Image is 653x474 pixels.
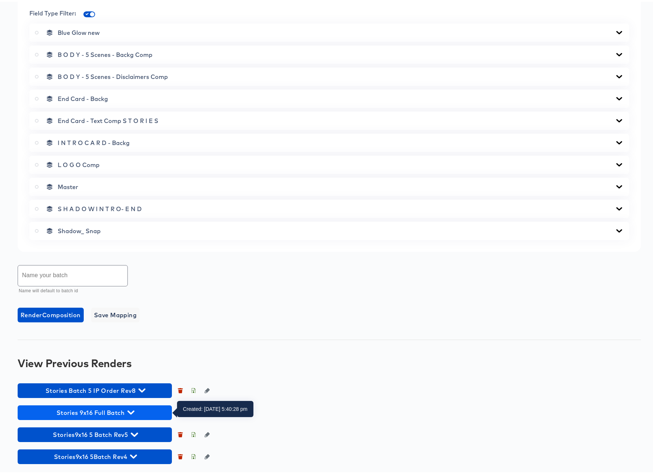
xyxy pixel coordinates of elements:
span: Master [58,181,78,189]
button: Stories Batch 5 IP Order Rev8 [18,381,172,396]
div: View Previous Renders [18,355,641,367]
span: L O G O Comp [58,159,100,167]
button: RenderComposition [18,306,84,321]
p: Name will default to batch id [19,286,123,293]
span: B O D Y - 5 Scenes - Disclaimers Comp [58,71,168,79]
span: Save Mapping [94,308,137,318]
span: Blue Glow new [58,27,100,35]
span: Stories Batch 5 IP Order Rev8 [21,384,168,394]
button: Save Mapping [91,306,140,321]
span: Shadow_ Snap [58,225,101,233]
span: S H A D O W I N T R O- E N D [58,203,142,211]
span: B O D Y - 5 Scenes - Backg Comp [58,49,152,57]
button: Stories9x16 5 Batch Rev5 [18,426,172,440]
span: Render Composition [21,308,81,318]
button: Stories 9x16 Full Batch [18,404,172,418]
span: Stories9x16 5 Batch Rev5 [21,428,168,438]
span: End Card - Backg [58,93,108,101]
button: Stories9x16 5Batch Rev4 [18,448,172,462]
span: Stories9x16 5Batch Rev4 [21,450,168,460]
span: I N T R O C A R D - Backg [58,137,130,145]
span: Stories 9x16 Full Batch [21,406,168,416]
span: Field Type Filter: [29,8,76,15]
span: End Card - Text Comp S T O R I E S [58,115,158,123]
